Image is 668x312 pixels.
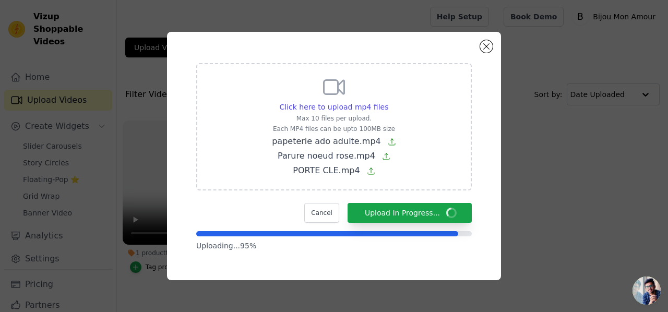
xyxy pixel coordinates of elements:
[304,203,339,223] button: Cancel
[348,203,472,223] button: Upload In Progress...
[272,114,396,123] p: Max 10 files per upload.
[480,40,493,53] button: Close modal
[633,277,661,305] a: Ouvrir le chat
[272,136,381,146] span: papeterie ado adulte.mp4
[278,151,375,161] span: Parure noeud rose.mp4
[196,241,472,251] p: Uploading... 95 %
[280,103,389,111] span: Click here to upload mp4 files
[272,125,396,133] p: Each MP4 files can be upto 100MB size
[293,165,360,175] span: PORTE CLE.mp4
